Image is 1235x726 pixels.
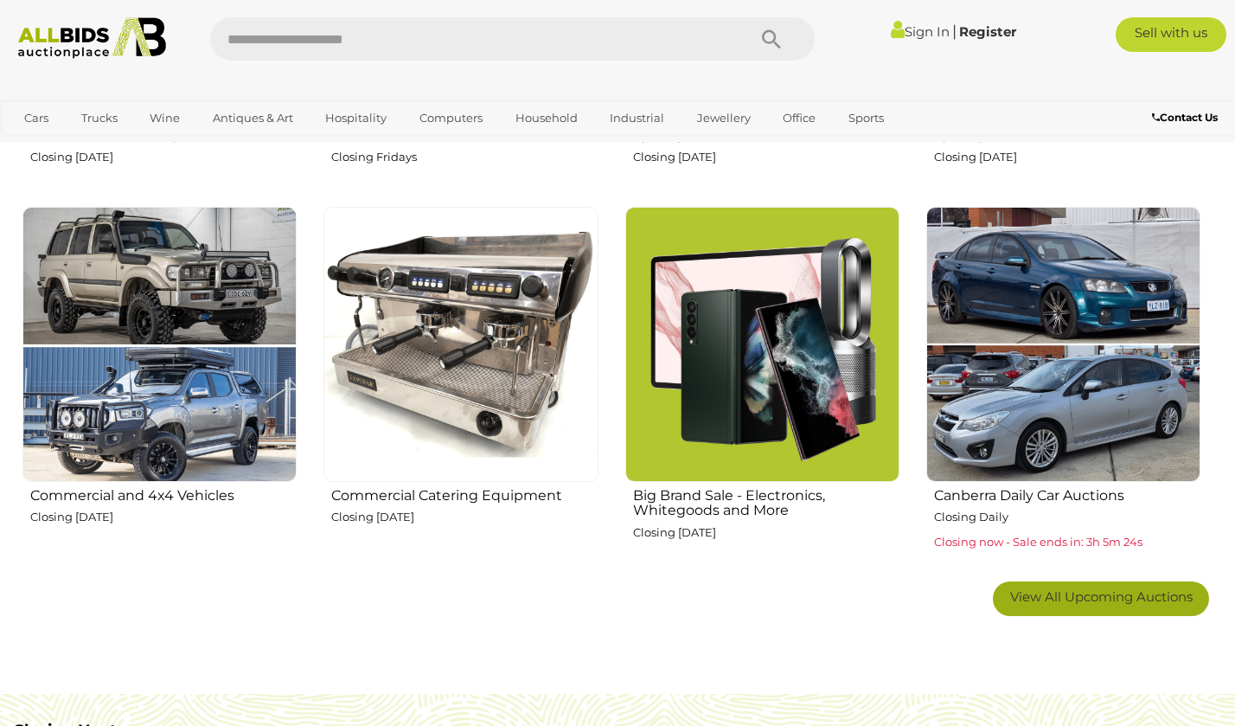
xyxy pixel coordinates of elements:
[30,484,297,504] h2: Commercial and 4x4 Vehicles
[891,23,950,40] a: Sign In
[1116,17,1226,52] a: Sell with us
[22,207,297,481] img: Commercial and 4x4 Vehicles
[314,104,398,132] a: Hospitality
[686,104,762,132] a: Jewellery
[624,206,899,569] a: Big Brand Sale - Electronics, Whitegoods and More Closing [DATE]
[331,484,598,504] h2: Commercial Catering Equipment
[625,207,899,481] img: Big Brand Sale - Electronics, Whitegoods and More
[22,206,297,569] a: Commercial and 4x4 Vehicles Closing [DATE]
[30,147,297,167] p: Closing [DATE]
[30,507,297,527] p: Closing [DATE]
[633,484,899,518] h2: Big Brand Sale - Electronics, Whitegoods and More
[10,17,176,59] img: Allbids.com.au
[323,207,598,481] img: Commercial Catering Equipment
[138,104,191,132] a: Wine
[323,206,598,569] a: Commercial Catering Equipment Closing [DATE]
[202,104,304,132] a: Antiques & Art
[1152,108,1222,127] a: Contact Us
[408,104,494,132] a: Computers
[934,507,1200,527] p: Closing Daily
[13,132,158,161] a: [GEOGRAPHIC_DATA]
[331,147,598,167] p: Closing Fridays
[1152,111,1218,124] b: Contact Us
[837,104,895,132] a: Sports
[331,507,598,527] p: Closing [DATE]
[934,484,1200,504] h2: Canberra Daily Car Auctions
[771,104,827,132] a: Office
[598,104,675,132] a: Industrial
[993,581,1209,616] a: View All Upcoming Auctions
[952,22,957,41] span: |
[926,207,1200,481] img: Canberra Daily Car Auctions
[925,206,1200,569] a: Canberra Daily Car Auctions Closing Daily Closing now - Sale ends in: 3h 5m 24s
[959,23,1016,40] a: Register
[728,17,815,61] button: Search
[934,535,1142,549] span: Closing now - Sale ends in: 3h 5m 24s
[70,104,129,132] a: Trucks
[13,104,60,132] a: Cars
[934,147,1200,167] p: Closing [DATE]
[633,147,899,167] p: Closing [DATE]
[504,104,589,132] a: Household
[633,523,899,543] p: Closing [DATE]
[1010,588,1193,605] span: View All Upcoming Auctions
